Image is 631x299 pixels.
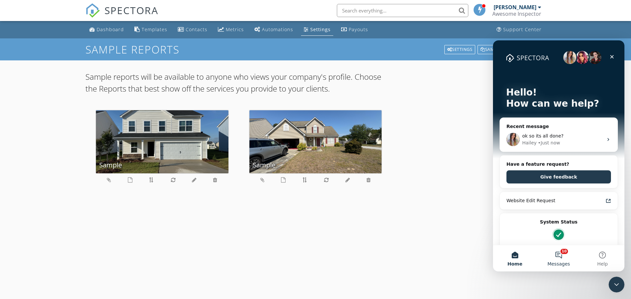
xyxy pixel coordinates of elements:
[142,26,167,32] div: Templates
[85,9,158,23] a: SPECTORA
[301,24,333,36] a: Settings
[186,26,207,32] div: Contacts
[494,4,536,11] div: [PERSON_NAME]
[494,24,544,36] a: Support Center
[444,44,476,55] a: Settings
[477,44,546,55] a: Sample Reports (public)
[87,24,127,36] a: Dashboard
[175,24,210,36] a: Contacts
[310,26,331,32] div: Settings
[105,3,158,17] span: SPECTORA
[132,24,170,36] a: Templates
[478,45,545,54] div: Sample Reports (public)
[503,26,542,32] div: Support Center
[492,11,541,17] div: Awesome Inspector
[85,44,546,55] h1: Sample Reports
[337,4,468,17] input: Search everything...
[444,45,476,54] div: Settings
[252,24,296,36] a: Automations (Basic)
[349,26,368,32] div: Payouts
[85,71,392,95] p: Sample reports will be available to anyone who views your company's profile. Choose the Reports t...
[339,24,371,36] a: Payouts
[97,26,124,32] div: Dashboard
[493,40,624,271] iframe: Intercom live chat
[226,26,244,32] div: Metrics
[262,26,293,32] div: Automations
[85,3,100,18] img: The Best Home Inspection Software - Spectora
[215,24,246,36] a: Metrics
[609,277,624,292] iframe: Intercom live chat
